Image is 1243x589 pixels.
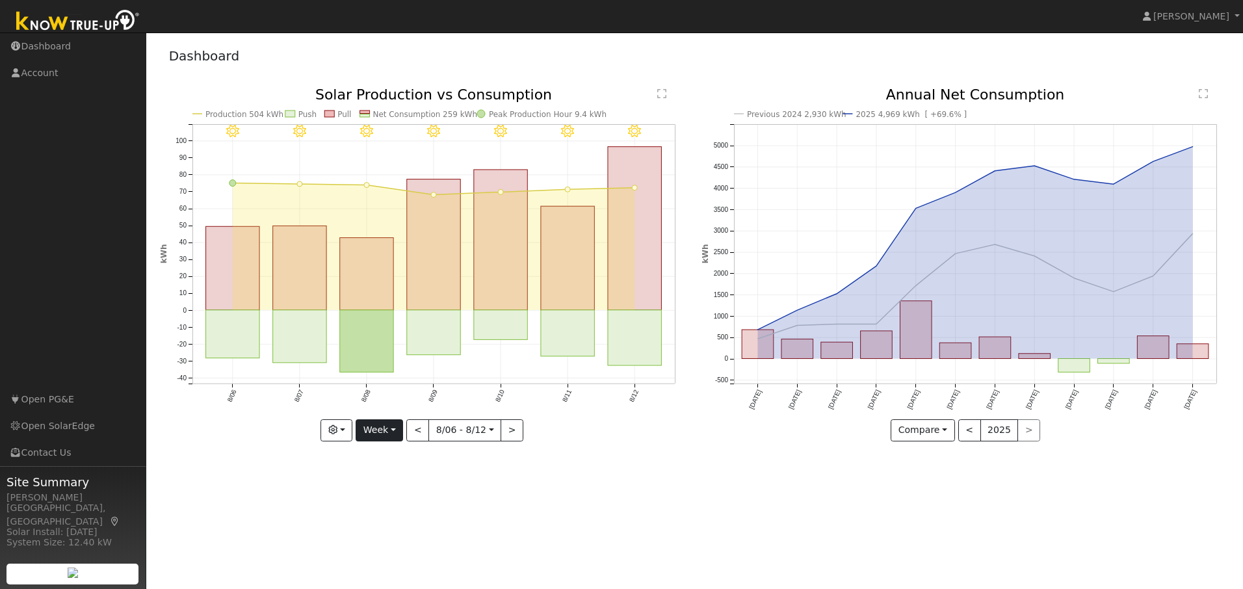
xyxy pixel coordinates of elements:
[298,110,316,119] text: Push
[183,307,187,314] text: 0
[169,48,240,64] a: Dashboard
[657,88,666,99] text: 
[755,327,761,332] circle: onclick=""
[781,339,813,359] rect: onclick=""
[293,125,306,138] i: 8/07 - Clear
[177,358,187,365] text: -30
[337,110,351,119] text: Pull
[489,110,607,119] text: Peak Production Hour 9.4 kWh
[1183,389,1198,410] text: [DATE]
[1190,144,1196,150] circle: onclick=""
[953,251,958,256] circle: onclick=""
[179,188,187,195] text: 70
[608,310,661,365] rect: onclick=""
[1153,11,1229,21] span: [PERSON_NAME]
[7,491,139,504] div: [PERSON_NAME]
[339,310,393,373] rect: onclick=""
[179,222,187,229] text: 50
[407,310,460,355] rect: onclick=""
[834,291,839,296] circle: onclick=""
[7,501,139,529] div: [GEOGRAPHIC_DATA], [GEOGRAPHIC_DATA]
[226,389,237,404] text: 8/06
[407,179,460,310] rect: onclick=""
[360,125,373,138] i: 8/08 - Clear
[861,331,893,359] rect: onclick=""
[1151,159,1156,164] circle: onclick=""
[1025,389,1040,410] text: [DATE]
[980,419,1019,441] button: 2025
[541,206,594,310] rect: onclick=""
[1064,389,1079,410] text: [DATE]
[714,270,729,277] text: 2000
[724,356,728,363] text: 0
[1098,359,1130,363] rect: onclick=""
[177,341,187,348] text: -20
[1071,177,1077,182] circle: onclick=""
[179,273,187,280] text: 20
[742,330,774,358] rect: onclick=""
[1199,88,1208,99] text: 
[714,185,729,192] text: 4000
[608,147,661,310] rect: onclick=""
[179,154,187,161] text: 90
[427,125,440,138] i: 8/09 - Clear
[1138,336,1170,359] rect: onclick=""
[1032,254,1038,259] circle: onclick=""
[7,473,139,491] span: Site Summary
[364,183,369,188] circle: onclick=""
[787,389,802,410] text: [DATE]
[714,249,729,256] text: 2500
[176,137,187,144] text: 100
[561,389,573,404] text: 8/11
[1151,274,1156,279] circle: onclick=""
[794,308,800,313] circle: onclick=""
[356,419,403,441] button: Week
[373,110,477,119] text: Net Consumption 259 kWh
[985,389,1000,410] text: [DATE]
[229,180,235,187] circle: onclick=""
[628,125,641,138] i: 8/12 - Clear
[226,125,239,138] i: 8/06 - Clear
[7,525,139,539] div: Solar Install: [DATE]
[993,242,998,247] circle: onclick=""
[272,226,326,310] rect: onclick=""
[179,239,187,246] text: 40
[1032,163,1038,168] circle: onclick=""
[205,310,259,358] rect: onclick=""
[494,125,507,138] i: 8/10 - Clear
[979,337,1011,358] rect: onclick=""
[7,536,139,549] div: System Size: 12.40 kW
[293,389,304,404] text: 8/07
[360,389,371,404] text: 8/08
[856,110,967,119] text: 2025 4,969 kWh [ +69.6% ]
[109,516,121,527] a: Map
[714,313,729,320] text: 1000
[939,343,971,359] rect: onclick=""
[315,86,552,103] text: Solar Production vs Consumption
[794,323,800,328] circle: onclick=""
[205,227,259,311] rect: onclick=""
[628,389,640,404] text: 8/12
[958,419,981,441] button: <
[1058,359,1090,373] rect: onclick=""
[565,187,570,192] circle: onclick=""
[886,86,1065,103] text: Annual Net Consumption
[715,376,728,384] text: -500
[821,343,853,359] rect: onclick=""
[874,322,879,327] circle: onclick=""
[498,190,503,195] circle: onclick=""
[179,290,187,297] text: 10
[177,324,187,331] text: -10
[1111,181,1116,187] circle: onclick=""
[406,419,429,441] button: <
[913,283,919,289] circle: onclick=""
[159,244,168,264] text: kWh
[177,374,187,382] text: -40
[891,419,955,441] button: Compare
[913,206,919,211] circle: onclick=""
[714,228,729,235] text: 3000
[205,110,283,119] text: Production 504 kWh
[474,170,527,310] rect: onclick=""
[714,206,729,213] text: 3500
[428,419,501,441] button: 8/06 - 8/12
